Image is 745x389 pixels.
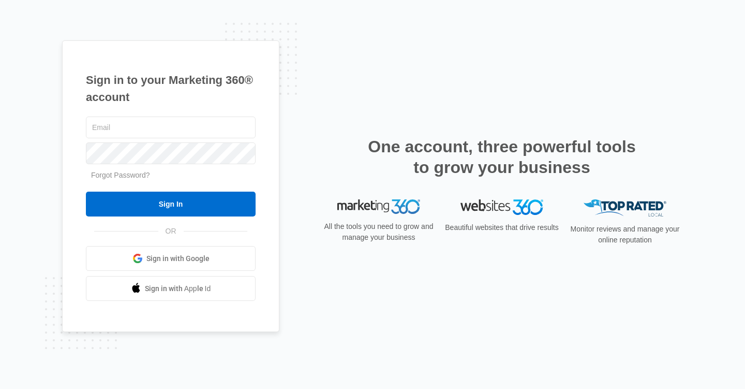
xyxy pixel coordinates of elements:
[86,192,256,217] input: Sign In
[91,171,150,179] a: Forgot Password?
[86,276,256,301] a: Sign in with Apple Id
[337,199,420,214] img: Marketing 360
[146,253,210,264] span: Sign in with Google
[86,246,256,271] a: Sign in with Google
[145,283,211,294] span: Sign in with Apple Id
[365,136,639,178] h2: One account, three powerful tools to grow your business
[460,199,543,214] img: Websites 360
[567,224,683,246] p: Monitor reviews and manage your online reputation
[86,117,256,138] input: Email
[444,222,560,233] p: Beautiful websites that drive results
[158,226,184,237] span: OR
[321,221,437,243] p: All the tools you need to grow and manage your business
[584,199,666,217] img: Top Rated Local
[86,71,256,106] h1: Sign in to your Marketing 360® account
